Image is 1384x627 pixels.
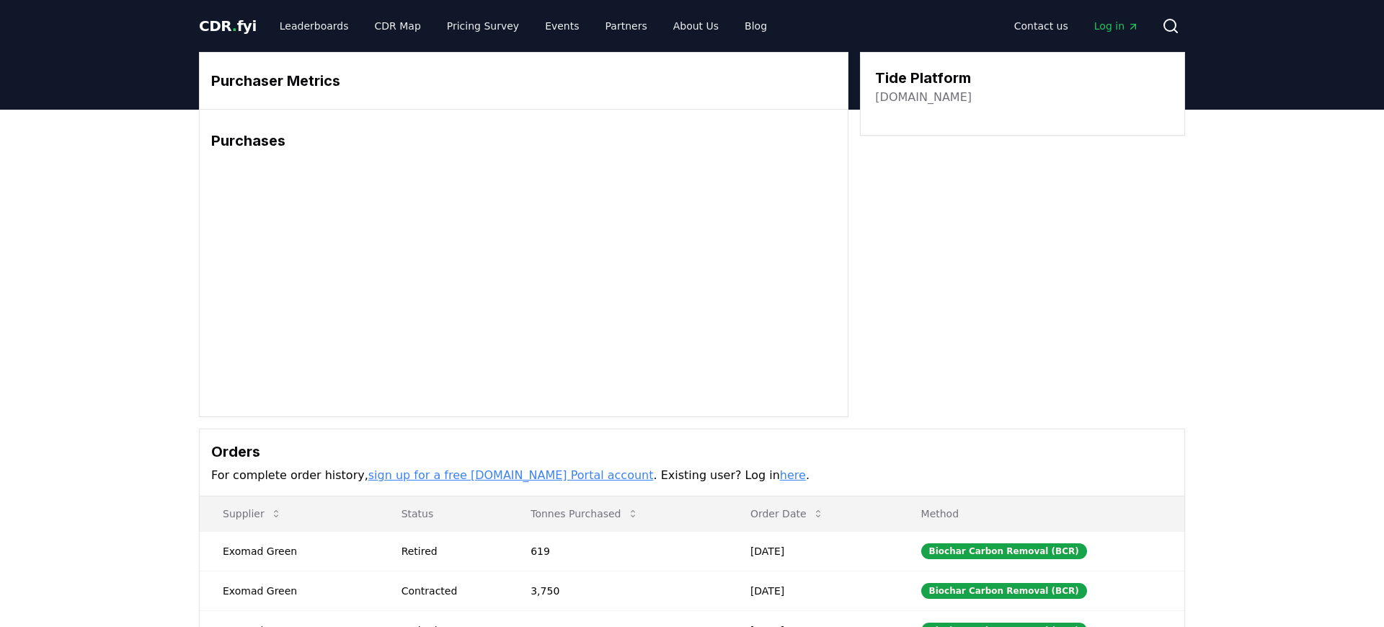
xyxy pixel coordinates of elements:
h3: Orders [211,441,1173,462]
nav: Main [1003,13,1150,39]
p: Status [390,507,497,521]
a: Partners [594,13,659,39]
a: Events [533,13,590,39]
div: Biochar Carbon Removal (BCR) [921,583,1087,599]
td: [DATE] [727,531,898,571]
p: For complete order history, . Existing user? Log in . [211,467,1173,484]
a: Blog [733,13,778,39]
button: Supplier [211,499,293,528]
a: CDR.fyi [199,16,257,36]
a: CDR Map [363,13,432,39]
span: Log in [1094,19,1139,33]
td: 3,750 [507,571,727,610]
a: Contact us [1003,13,1080,39]
h3: Purchases [211,130,836,152]
a: [DOMAIN_NAME] [875,89,972,106]
a: Leaderboards [268,13,360,39]
td: Exomad Green [200,571,378,610]
a: sign up for a free [DOMAIN_NAME] Portal account [368,468,654,482]
div: Retired [402,544,497,558]
h3: Tide Platform [875,67,972,89]
p: Method [910,507,1173,521]
div: Contracted [402,584,497,598]
div: Biochar Carbon Removal (BCR) [921,543,1087,559]
td: [DATE] [727,571,898,610]
h3: Purchaser Metrics [211,70,836,92]
span: . [232,17,237,35]
button: Tonnes Purchased [519,499,649,528]
td: 619 [507,531,727,571]
a: here [780,468,806,482]
span: CDR fyi [199,17,257,35]
button: Order Date [739,499,835,528]
nav: Main [268,13,778,39]
a: Log in [1083,13,1150,39]
a: Pricing Survey [435,13,531,39]
a: About Us [662,13,730,39]
td: Exomad Green [200,531,378,571]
